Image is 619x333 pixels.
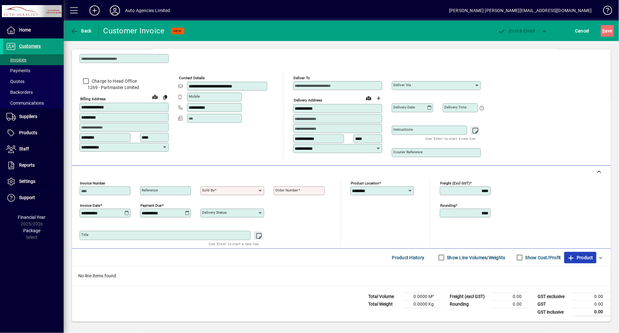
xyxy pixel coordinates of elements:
span: Products [19,130,37,135]
span: Invoices [6,57,26,62]
a: Home [3,22,64,38]
div: [PERSON_NAME] [PERSON_NAME][EMAIL_ADDRESS][DOMAIN_NAME] [449,5,592,16]
a: Support [3,190,64,206]
div: No line items found [72,266,611,286]
label: Show Line Volumes/Weights [446,254,505,261]
td: 0.00 [573,301,611,308]
td: GST exclusive [534,293,573,301]
mat-label: Deliver via [393,83,411,87]
mat-hint: Use 'Enter' to start a new line [209,240,259,247]
td: GST inclusive [534,308,573,316]
mat-label: Deliver To [293,76,310,80]
span: S [602,28,605,33]
mat-label: Sold by [202,188,215,192]
a: View on map [363,93,374,103]
a: Invoices [3,54,64,65]
button: Back [69,25,93,37]
td: 0.00 [573,293,611,301]
span: 1269 - Partmaster Limited [80,84,169,91]
td: Rounding [447,301,491,308]
button: Product [564,252,596,263]
div: Auto Agencies Limited [125,5,170,16]
span: Customers [19,44,41,49]
a: Quotes [3,76,64,87]
span: Product [567,253,593,263]
app-page-header-button: Back [64,25,99,37]
mat-label: Rounding [440,203,455,208]
span: Home [19,27,31,32]
mat-hint: Use 'Enter' to start a new line [426,135,476,142]
button: Copy to Delivery address [160,92,170,102]
mat-label: Delivery time [444,105,467,109]
a: Reports [3,157,64,173]
button: Save [601,25,614,37]
button: Product History [390,252,427,263]
button: Cancel [574,25,591,37]
mat-label: Freight (excl GST) [440,181,470,185]
td: 0.00 [491,293,529,301]
span: Package [23,228,40,233]
td: 0.00 [491,301,529,308]
span: Back [70,28,92,33]
a: View on map [150,92,160,102]
span: Financial Year [18,215,46,220]
span: NEW [174,29,182,33]
span: Communications [6,101,44,106]
a: Suppliers [3,109,64,125]
span: Suppliers [19,114,37,119]
span: Payments [6,68,30,73]
mat-label: Invoice number [80,181,105,185]
label: Show Cost/Profit [524,254,561,261]
mat-label: Delivery status [202,210,227,215]
label: Charge to Head Office [90,78,137,84]
a: Communications [3,98,64,108]
span: Reports [19,163,35,168]
mat-label: Product location [351,181,379,185]
span: Product History [392,253,425,263]
span: Backorders [6,90,33,95]
button: Post & Email [495,25,538,37]
td: 0.0000 M³ [403,293,441,301]
td: GST [534,301,573,308]
mat-label: Instructions [393,127,413,132]
mat-label: Invoice date [80,203,100,208]
div: Customer Invoice [103,26,165,36]
mat-label: Reference [142,188,158,192]
span: ost & Email [498,28,535,33]
a: Staff [3,141,64,157]
span: Settings [19,179,35,184]
button: Add [84,5,105,16]
td: Total Weight [365,301,403,308]
mat-label: Mobile [189,94,200,99]
span: ave [602,26,612,36]
mat-label: Courier Reference [393,150,423,154]
mat-label: Order number [275,188,298,192]
a: Backorders [3,87,64,98]
td: Freight (excl GST) [447,293,491,301]
a: Products [3,125,64,141]
mat-label: Title [81,232,88,237]
span: Support [19,195,35,200]
td: Total Volume [365,293,403,301]
mat-label: Delivery date [393,105,415,109]
td: 0.0000 Kg [403,301,441,308]
a: Payments [3,65,64,76]
mat-label: Payment due [140,203,162,208]
td: 0.00 [573,308,611,316]
span: Staff [19,146,29,151]
span: P [509,28,512,33]
a: Knowledge Base [598,1,611,22]
span: Quotes [6,79,25,84]
span: Cancel [575,26,589,36]
a: Settings [3,174,64,190]
button: Choose address [374,93,384,103]
button: Profile [105,5,125,16]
